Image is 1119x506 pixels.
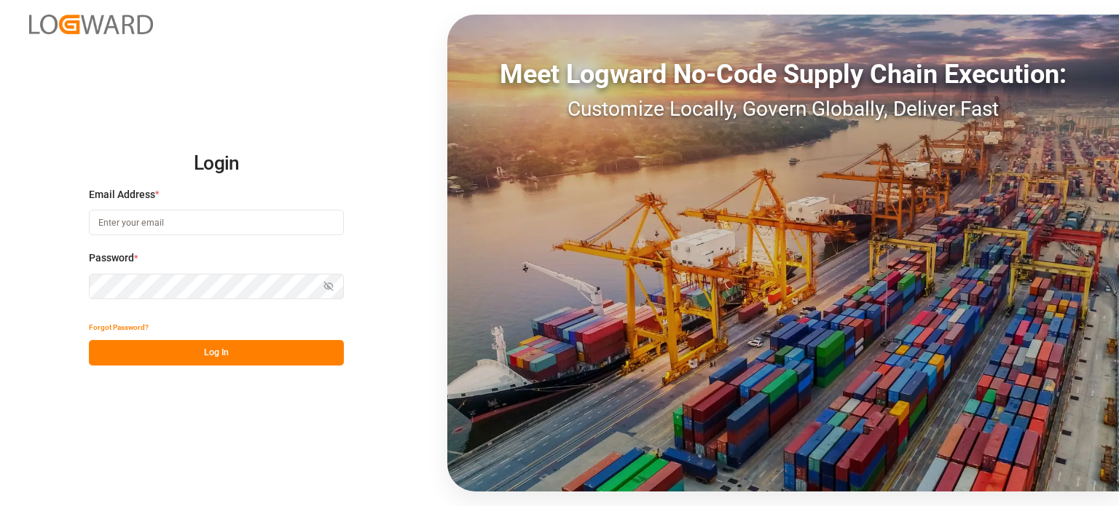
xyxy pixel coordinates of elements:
[29,15,153,34] img: Logward_new_orange.png
[89,315,149,340] button: Forgot Password?
[89,250,134,266] span: Password
[89,187,155,202] span: Email Address
[89,141,344,187] h2: Login
[447,55,1119,94] div: Meet Logward No-Code Supply Chain Execution:
[447,94,1119,124] div: Customize Locally, Govern Globally, Deliver Fast
[89,210,344,235] input: Enter your email
[89,340,344,365] button: Log In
